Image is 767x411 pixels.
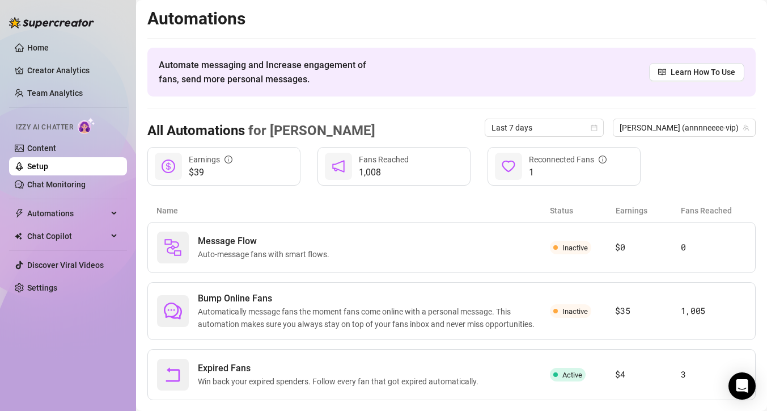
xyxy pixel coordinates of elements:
a: Team Analytics [27,89,83,98]
img: Chat Copilot [15,232,22,240]
img: logo-BBDzfeDw.svg [9,17,94,28]
span: thunderbolt [15,209,24,218]
article: $4 [615,368,680,381]
span: read [658,68,666,76]
article: $35 [615,304,680,318]
span: Message Flow [198,234,334,248]
span: $39 [189,166,232,179]
span: Automate messaging and Increase engagement of fans, send more personal messages. [159,58,377,86]
a: Learn How To Use [649,63,744,81]
span: Anne (annnneeee-vip) [620,119,749,136]
span: Fans Reached [359,155,409,164]
span: heart [502,160,515,173]
div: Open Intercom Messenger [728,372,756,400]
article: Fans Reached [681,204,747,217]
span: Automations [27,204,108,223]
div: Earnings [189,153,232,166]
span: 1 [529,166,607,179]
span: Learn How To Use [671,66,735,78]
h3: All Automations [147,122,375,140]
article: 1,005 [681,304,746,318]
span: Automatically message fans the moment fans come online with a personal message. This automation m... [198,305,550,330]
span: Chat Copilot [27,227,108,245]
div: Reconnected Fans [529,153,607,166]
article: Status [550,204,616,217]
span: Auto-message fans with smart flows. [198,248,334,261]
span: rollback [164,366,182,384]
article: Earnings [616,204,681,217]
span: comment [164,302,182,320]
span: 1,008 [359,166,409,179]
span: Active [562,371,582,379]
a: Chat Monitoring [27,180,86,189]
span: Last 7 days [491,119,597,136]
span: team [743,124,749,131]
span: for [PERSON_NAME] [245,123,375,139]
article: Name [156,204,550,217]
span: Inactive [562,244,588,252]
span: notification [332,160,345,173]
span: dollar [162,160,175,173]
h2: Automations [147,8,756,30]
img: AI Chatter [78,118,95,134]
a: Creator Analytics [27,61,118,79]
a: Home [27,43,49,52]
article: 3 [681,368,746,381]
img: svg%3e [164,238,182,257]
span: Win back your expired spenders. Follow every fan that got expired automatically. [198,375,483,388]
a: Discover Viral Videos [27,261,104,270]
a: Content [27,144,56,153]
span: Bump Online Fans [198,292,550,305]
article: 0 [681,241,746,254]
span: calendar [591,124,598,131]
span: Expired Fans [198,362,483,375]
a: Setup [27,162,48,171]
span: Inactive [562,307,588,316]
span: info-circle [599,156,607,163]
article: $0 [615,241,680,254]
a: Settings [27,283,57,292]
span: info-circle [224,156,232,163]
span: Izzy AI Chatter [16,122,73,133]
